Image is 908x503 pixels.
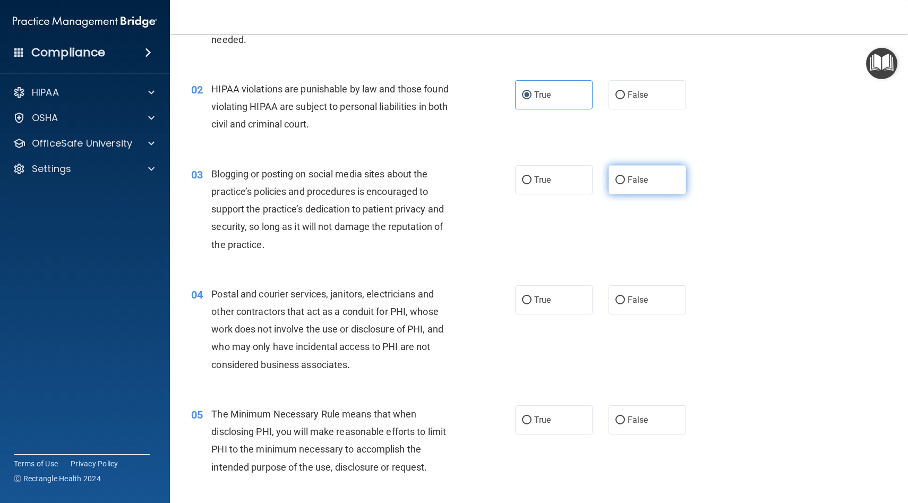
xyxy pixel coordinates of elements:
input: False [615,91,625,99]
span: 03 [191,168,203,181]
span: True [534,90,551,100]
input: True [522,91,532,99]
input: True [522,176,532,184]
span: Blogging or posting on social media sites about the practice’s policies and procedures is encoura... [211,168,444,250]
a: Privacy Policy [71,458,118,469]
span: False [628,415,648,425]
input: True [522,296,532,304]
h4: Compliance [31,45,105,60]
a: Settings [13,163,155,175]
input: False [615,296,625,304]
span: True [534,415,551,425]
span: 04 [191,288,203,301]
span: The Minimum Necessary Rule means that when disclosing PHI, you will make reasonable efforts to li... [211,408,446,473]
a: HIPAA [13,86,155,99]
input: True [522,416,532,424]
p: HIPAA [32,86,59,99]
span: HIPAA violations are punishable by law and those found violating HIPAA are subject to personal li... [211,83,448,130]
span: False [628,175,648,185]
button: Open Resource Center [866,48,897,79]
span: False [628,90,648,100]
input: False [615,176,625,184]
span: Postal and courier services, janitors, electricians and other contractors that act as a conduit f... [211,288,443,370]
a: OfficeSafe University [13,137,155,150]
p: Settings [32,163,71,175]
p: OSHA [32,112,58,124]
img: PMB logo [13,11,157,32]
span: 02 [191,83,203,96]
span: True [534,175,551,185]
span: False [628,295,648,305]
span: True [534,295,551,305]
p: OfficeSafe University [32,137,132,150]
a: OSHA [13,112,155,124]
input: False [615,416,625,424]
span: 05 [191,408,203,421]
span: Ⓒ Rectangle Health 2024 [14,473,101,484]
a: Terms of Use [14,458,58,469]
